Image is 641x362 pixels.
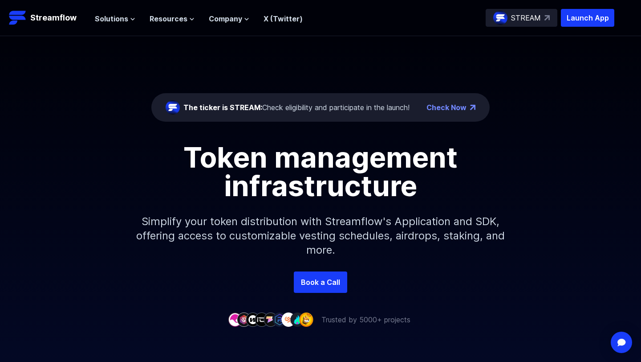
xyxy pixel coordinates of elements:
img: company-4 [255,313,269,326]
a: Check Now [426,102,467,113]
button: Resources [150,13,195,24]
a: Book a Call [294,271,347,293]
span: Resources [150,13,187,24]
div: Check eligibility and participate in the launch! [183,102,410,113]
img: streamflow-logo-circle.png [493,11,507,25]
img: company-2 [237,313,251,326]
img: streamflow-logo-circle.png [166,100,180,115]
img: company-9 [299,313,313,326]
img: company-8 [290,313,304,326]
a: X (Twitter) [264,14,303,23]
a: STREAM [486,9,557,27]
img: company-7 [281,313,296,326]
p: Simplify your token distribution with Streamflow's Application and SDK, offering access to custom... [129,200,512,271]
p: Trusted by 5000+ projects [321,314,410,325]
img: company-6 [272,313,287,326]
img: company-5 [264,313,278,326]
img: top-right-arrow.svg [544,15,550,21]
img: Streamflow Logo [9,9,27,27]
h1: Token management infrastructure [120,143,521,200]
a: Streamflow [9,9,86,27]
span: Solutions [95,13,128,24]
img: company-1 [228,313,242,326]
span: Company [209,13,242,24]
p: STREAM [511,12,541,23]
div: Open Intercom Messenger [611,332,632,353]
img: top-right-arrow.png [470,105,475,110]
p: Streamflow [30,12,77,24]
span: The ticker is STREAM: [183,103,262,112]
button: Company [209,13,249,24]
button: Launch App [561,9,614,27]
img: company-3 [246,313,260,326]
button: Solutions [95,13,135,24]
